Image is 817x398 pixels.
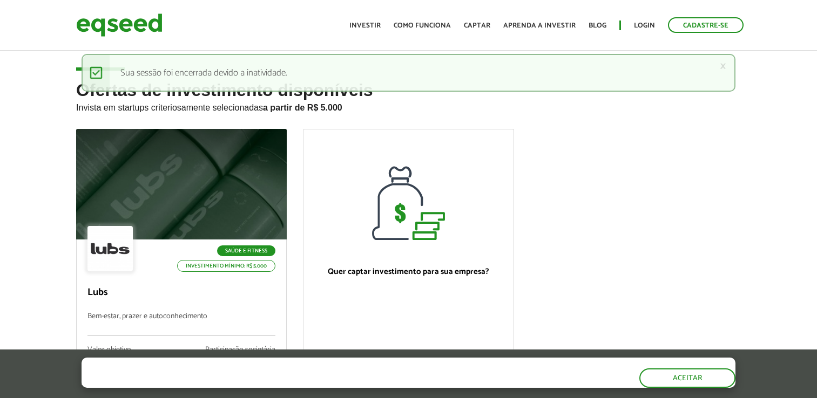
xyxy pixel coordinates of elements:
[76,11,163,39] img: EqSeed
[87,287,275,299] p: Lubs
[349,22,381,29] a: Investir
[224,378,349,387] a: política de privacidade e de cookies
[82,54,735,92] div: Sua sessão foi encerrada devido a inatividade.
[87,346,137,354] div: Valor objetivo
[217,245,275,256] p: Saúde e Fitness
[503,22,576,29] a: Aprenda a investir
[82,358,472,374] h5: O site da EqSeed utiliza cookies para melhorar sua navegação.
[589,22,606,29] a: Blog
[464,22,490,29] a: Captar
[177,260,275,272] p: Investimento mínimo: R$ 5.000
[314,267,502,277] p: Quer captar investimento para sua empresa?
[87,312,275,335] p: Bem-estar, prazer e autoconhecimento
[394,22,451,29] a: Como funciona
[634,22,655,29] a: Login
[205,346,275,354] div: Participação societária
[76,81,741,129] h2: Ofertas de investimento disponíveis
[76,100,741,113] p: Invista em startups criteriosamente selecionadas
[720,60,726,72] a: ×
[639,368,735,388] button: Aceitar
[263,103,342,112] strong: a partir de R$ 5.000
[668,17,744,33] a: Cadastre-se
[82,377,472,387] p: Ao clicar em "aceitar", você aceita nossa .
